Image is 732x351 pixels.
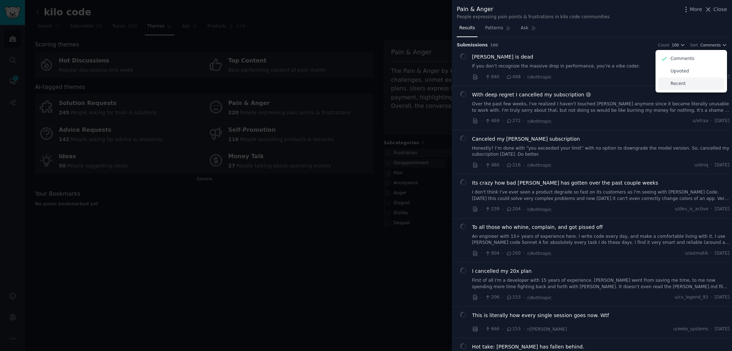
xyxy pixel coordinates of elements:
span: · [711,326,712,332]
a: Hot take: [PERSON_NAME] has fallen behind. [472,343,584,351]
span: · [711,162,712,169]
span: r/Anthropic [527,75,552,80]
span: u/xtraa [693,118,708,124]
a: Results [457,22,478,37]
span: 239 [485,206,499,212]
div: Count [658,42,669,47]
span: 498 [506,74,521,80]
span: r/[PERSON_NAME] [527,327,567,332]
a: I cancelled my 20x plan [472,267,532,275]
span: · [711,118,712,124]
span: · [481,325,482,333]
span: Submission s [457,42,488,49]
span: · [502,294,503,301]
span: · [502,250,503,257]
a: Canceled my [PERSON_NAME] subscription [472,135,580,143]
span: · [481,294,482,301]
span: · [523,206,525,213]
span: 840 [485,74,499,80]
span: [DATE] [715,294,729,301]
button: 100 [672,42,686,47]
span: 904 [485,250,499,257]
span: · [481,206,482,213]
span: · [502,73,503,81]
a: Its crazy how bad [PERSON_NAME] has gotten over the past couple weeks [472,179,658,187]
span: · [481,250,482,257]
span: r/Anthropic [527,251,552,256]
span: u/astmatik [685,250,708,257]
span: Close [713,6,727,13]
span: · [481,117,482,125]
span: 100 [490,43,498,47]
span: [DATE] [715,162,729,169]
a: With deep regret I cancelled my subscription 😢 [472,91,591,99]
span: r/Anthropic [527,163,552,168]
span: · [523,73,525,81]
span: · [711,206,712,212]
span: 216 [506,162,521,169]
span: r/Anthropic [527,207,552,212]
span: [DATE] [715,118,729,124]
div: Pain & Anger [457,5,610,14]
span: u/eeko_systems [673,326,708,332]
a: This is literally how every single session goes now. Wtf [472,312,609,319]
a: To all those who whine, complain, and got pissed off [472,224,603,231]
span: Patterns [485,25,503,31]
a: I don't think I've ever seen a product degrade so fast on its customers as I'm seeing with [PERSO... [472,189,730,202]
span: u/dniq [694,162,708,169]
span: More [690,6,702,13]
button: Close [704,6,727,13]
span: u/dev_is_active [675,206,708,212]
span: r/Anthropic [527,295,552,300]
button: Comments [701,42,727,47]
span: 480 [485,162,499,169]
span: 153 [506,294,521,301]
span: 666 [485,326,499,332]
span: · [502,161,503,169]
a: If you don’t recognize the massive drop in performance, you’re a vibe coder. [472,63,730,70]
a: Patterns [483,22,513,37]
span: [DATE] [715,326,729,332]
span: 153 [506,326,521,332]
div: People expressing pain points & frustrations in kilo code communities [457,14,610,20]
span: · [502,325,503,333]
a: An engineer with 15+ years of experience here. I write code every day, and make a comfortable liv... [472,234,730,246]
span: Comments [701,42,721,47]
a: Honestly? I’m done with “you exceeded your limit” with no option to downgrade the model version. ... [472,145,730,158]
span: · [711,294,712,301]
span: 206 [485,294,499,301]
span: [DATE] [715,206,729,212]
button: More [682,6,702,13]
span: 469 [485,118,499,124]
span: · [523,294,525,301]
p: Comments [671,56,694,62]
a: Ask [518,22,539,37]
span: u/cs_legend_93 [674,294,708,301]
span: Results [459,25,475,31]
a: Over the past few weeks, I've realized I haven't touched [PERSON_NAME] anymore since it became li... [472,101,730,114]
span: · [502,117,503,125]
span: · [523,161,525,169]
span: · [523,117,525,125]
a: [PERSON_NAME] is dead [472,53,533,61]
p: Upvoted [671,68,689,75]
span: Ask [521,25,529,31]
p: Recent [671,81,686,87]
span: · [523,325,525,333]
span: · [523,250,525,257]
span: · [481,73,482,81]
span: 200 [506,250,521,257]
span: · [481,161,482,169]
span: · [711,250,712,257]
span: 204 [506,206,521,212]
span: r/Anthropic [527,119,552,124]
div: Sort [690,42,698,47]
a: First of all I'm a developer with 15 years of experience. [PERSON_NAME] went from saving me time,... [472,277,730,290]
